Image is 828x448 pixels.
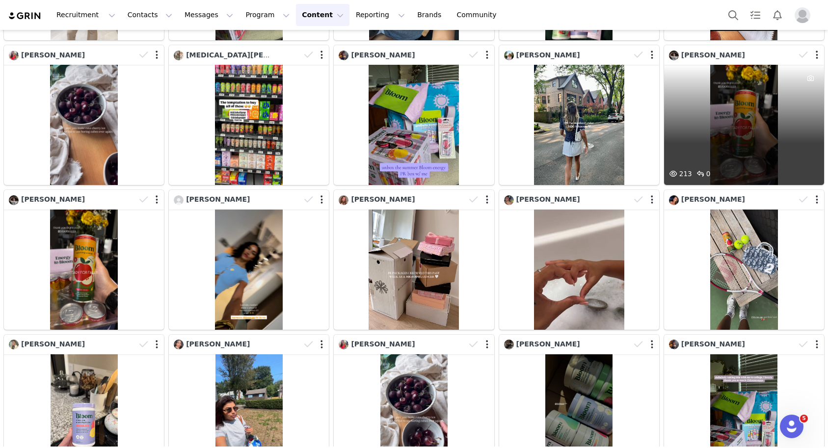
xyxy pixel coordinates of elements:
[339,51,348,60] img: d58cf3ca-68b2-4cb4-a297-220b2d97c33e.jpg
[186,340,250,348] span: [PERSON_NAME]
[350,4,411,26] button: Reporting
[296,4,349,26] button: Content
[669,51,679,60] img: 2390c0ac-f37b-4fd3-aa1c-15f2b71d5c73.jpg
[800,415,808,422] span: 5
[767,4,788,26] button: Notifications
[516,340,580,348] span: [PERSON_NAME]
[795,7,810,23] img: placeholder-profile.jpg
[516,51,580,59] span: [PERSON_NAME]
[504,195,514,205] img: d9c66dbd-f16f-4000-8b94-229f7a9284bb.jpg
[722,4,744,26] button: Search
[174,51,184,60] img: 8a76db85-62e7-4363-9f0b-39b9a499ea8a.jpg
[516,195,580,203] span: [PERSON_NAME]
[668,170,692,178] span: 213
[351,195,415,203] span: [PERSON_NAME]
[186,195,250,203] span: [PERSON_NAME]
[669,195,679,205] img: 8066ce49-a662-44c3-af38-105b8e6e4f1a.jpg
[504,51,514,60] img: cb904ded-c94f-438f-b51e-4c4db697f1e6.jpg
[174,195,184,205] img: 12476aad-04b1-43a7-b853-bc6dd213f2f0.jpg
[780,415,803,438] iframe: Intercom live chat
[174,340,184,349] img: 7e21150a-dac2-4538-aa34-03293f394f56.jpg
[186,51,314,59] span: [MEDICAL_DATA][PERSON_NAME]
[21,195,85,203] span: [PERSON_NAME]
[51,4,121,26] button: Recruitment
[9,51,19,60] img: 4ad2eeae-6663-4fa6-9b27-7faf99057cf1.jpg
[122,4,178,26] button: Contacts
[451,4,507,26] a: Community
[681,195,745,203] span: [PERSON_NAME]
[681,340,745,348] span: [PERSON_NAME]
[9,195,19,205] img: 2390c0ac-f37b-4fd3-aa1c-15f2b71d5c73.jpg
[745,4,766,26] a: Tasks
[411,4,450,26] a: Brands
[694,170,711,178] span: 0
[9,340,19,349] img: e5527123-6020-4234-aec9-28dfd239ac58.jpg
[681,51,745,59] span: [PERSON_NAME]
[339,195,348,205] img: 26c5d62a-3696-45ac-9678-b4523cbe86dc.jpg
[789,7,820,23] button: Profile
[240,4,295,26] button: Program
[351,51,415,59] span: [PERSON_NAME]
[21,51,85,59] span: [PERSON_NAME]
[504,340,514,349] img: 31cadf41-80dc-45c7-a5d8-e11be8fbd305.jpg
[8,11,42,21] img: grin logo
[339,340,348,349] img: 4ad2eeae-6663-4fa6-9b27-7faf99057cf1.jpg
[179,4,239,26] button: Messages
[669,340,679,349] img: d58cf3ca-68b2-4cb4-a297-220b2d97c33e.jpg
[21,340,85,348] span: [PERSON_NAME]
[351,340,415,348] span: [PERSON_NAME]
